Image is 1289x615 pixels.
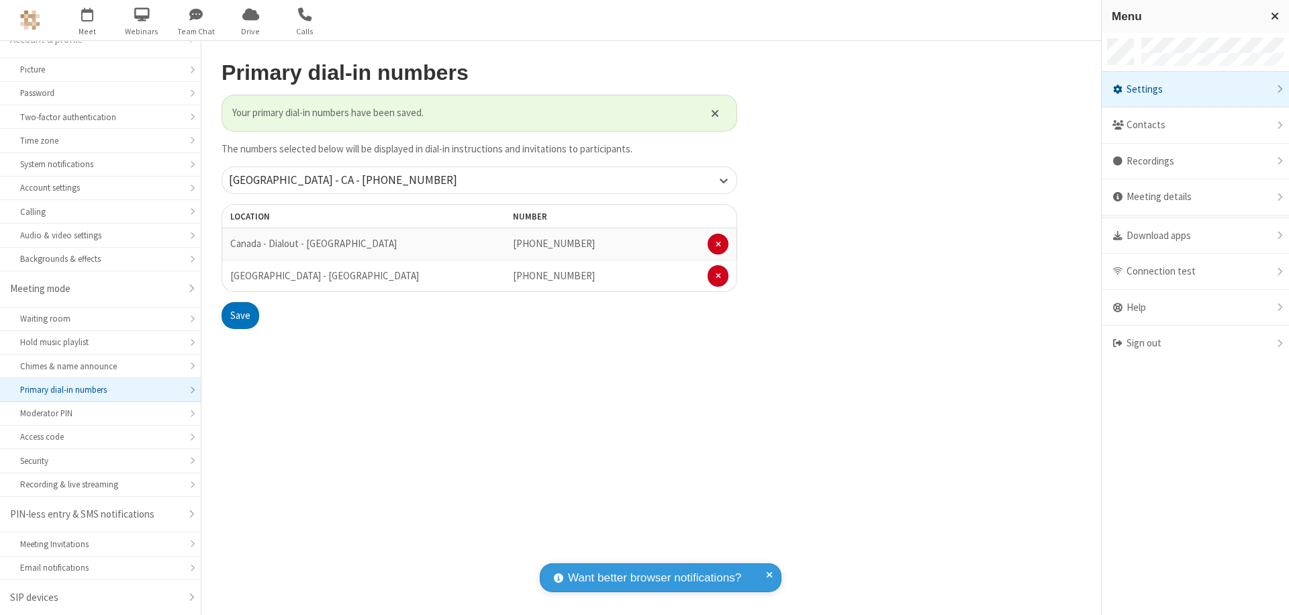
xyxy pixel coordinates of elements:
[20,181,181,194] div: Account settings
[20,561,181,574] div: Email notifications
[222,142,737,157] p: The numbers selected below will be displayed in dial-in instructions and invitations to participa...
[20,336,181,348] div: Hold music playlist
[568,569,741,587] span: Want better browser notifications?
[1102,218,1289,254] div: Download apps
[222,302,259,329] button: Save
[1102,107,1289,144] div: Contacts
[20,205,181,218] div: Calling
[20,383,181,396] div: Primary dial-in numbers
[1112,10,1259,23] h3: Menu
[1255,580,1279,606] iframe: Chat
[1102,144,1289,180] div: Recordings
[1102,72,1289,108] div: Settings
[20,229,181,242] div: Audio & video settings
[505,204,737,228] th: Number
[20,252,181,265] div: Backgrounds & effects
[232,105,694,121] span: Your primary dial-in numbers have been saved.
[20,111,181,124] div: Two-factor authentication
[62,26,113,38] span: Meet
[20,478,181,491] div: Recording & live streaming
[1102,179,1289,216] div: Meeting details
[117,26,167,38] span: Webinars
[222,204,428,228] th: Location
[20,87,181,99] div: Password
[20,430,181,443] div: Access code
[20,538,181,551] div: Meeting Invitations
[229,173,457,187] span: [GEOGRAPHIC_DATA] - CA - [PHONE_NUMBER]
[20,360,181,373] div: Chimes & name announce
[20,455,181,467] div: Security
[20,407,181,420] div: Moderator PIN
[513,237,595,250] span: [PHONE_NUMBER]
[222,260,428,292] td: [GEOGRAPHIC_DATA] - [GEOGRAPHIC_DATA]
[1102,254,1289,290] div: Connection test
[1102,290,1289,326] div: Help
[1102,326,1289,361] div: Sign out
[20,10,40,30] img: QA Selenium DO NOT DELETE OR CHANGE
[20,134,181,147] div: Time zone
[513,269,595,282] span: [PHONE_NUMBER]
[280,26,330,38] span: Calls
[20,63,181,76] div: Picture
[10,507,181,522] div: PIN-less entry & SMS notifications
[226,26,276,38] span: Drive
[222,228,428,259] td: Canada - Dialout - [GEOGRAPHIC_DATA]
[171,26,222,38] span: Team Chat
[10,281,181,297] div: Meeting mode
[222,61,737,85] h2: Primary dial-in numbers
[704,103,726,123] button: Close alert
[10,590,181,606] div: SIP devices
[20,158,181,171] div: System notifications
[20,312,181,325] div: Waiting room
